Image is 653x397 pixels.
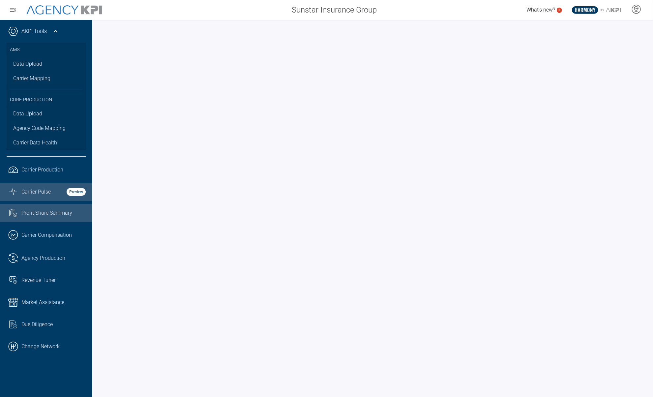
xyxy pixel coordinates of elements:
[7,121,86,136] a: Agency Code Mapping
[26,5,102,15] img: AgencyKPI
[10,43,82,57] h3: AMS
[292,4,377,16] span: Sunstar Insurance Group
[21,254,65,262] span: Agency Production
[21,209,72,217] span: Profit Share Summary
[7,71,86,86] a: Carrier Mapping
[7,136,86,150] a: Carrier Data Health
[558,8,560,12] text: 5
[13,139,57,147] span: Carrier Data Health
[21,188,51,196] span: Carrier Pulse
[7,107,86,121] a: Data Upload
[21,27,47,35] a: AKPI Tools
[21,298,64,306] span: Market Assistance
[21,231,72,239] span: Carrier Compensation
[10,89,82,107] h3: Core Production
[526,7,555,13] span: What's new?
[7,57,86,71] a: Data Upload
[21,166,63,174] span: Carrier Production
[67,188,86,196] strong: Preview
[21,321,53,328] span: Due Diligence
[557,8,562,13] a: 5
[21,276,56,284] span: Revenue Tuner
